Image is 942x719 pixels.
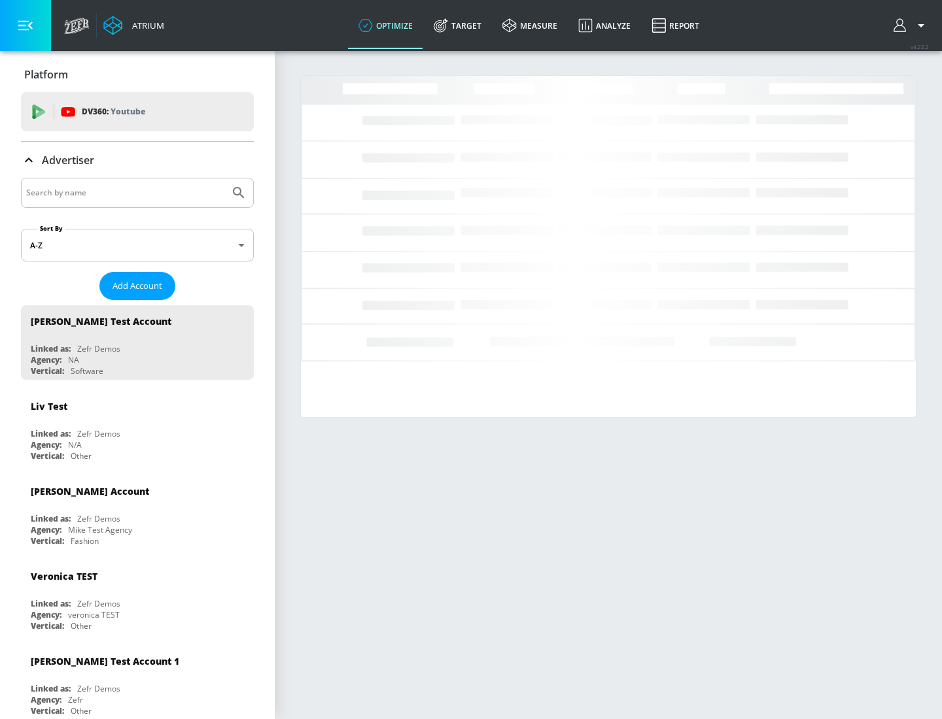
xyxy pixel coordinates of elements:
[21,390,254,465] div: Liv TestLinked as:Zefr DemosAgency:N/AVertical:Other
[31,620,64,631] div: Vertical:
[31,428,71,439] div: Linked as:
[21,560,254,635] div: Veronica TESTLinked as:Zefr DemosAgency:veronica TESTVertical:Other
[77,683,120,694] div: Zefr Demos
[31,354,61,365] div: Agency:
[82,105,145,119] p: DV360:
[71,705,92,716] div: Other
[68,439,82,450] div: N/A
[568,2,641,49] a: Analyze
[37,224,65,233] label: Sort By
[31,485,149,497] div: [PERSON_NAME] Account
[31,683,71,694] div: Linked as:
[77,513,120,524] div: Zefr Demos
[31,513,71,524] div: Linked as:
[31,315,171,327] div: [PERSON_NAME] Test Account
[68,609,120,620] div: veronica TEST
[99,272,175,300] button: Add Account
[21,142,254,178] div: Advertiser
[31,535,64,546] div: Vertical:
[31,598,71,609] div: Linked as:
[103,16,164,35] a: Atrium
[21,475,254,550] div: [PERSON_NAME] AccountLinked as:Zefr DemosAgency:Mike Test AgencyVertical:Fashion
[31,450,64,461] div: Vertical:
[77,343,120,354] div: Zefr Demos
[348,2,423,49] a: optimize
[21,305,254,380] div: [PERSON_NAME] Test AccountLinked as:Zefr DemosAgency:NAVertical:Software
[31,439,61,450] div: Agency:
[31,400,67,412] div: Liv Test
[31,705,64,716] div: Vertical:
[42,153,94,167] p: Advertiser
[71,620,92,631] div: Other
[127,20,164,31] div: Atrium
[31,655,179,667] div: [PERSON_NAME] Test Account 1
[111,105,145,118] p: Youtube
[492,2,568,49] a: measure
[31,365,64,376] div: Vertical:
[31,609,61,620] div: Agency:
[21,92,254,131] div: DV360: Youtube
[71,535,99,546] div: Fashion
[71,450,92,461] div: Other
[21,229,254,261] div: A-Z
[423,2,492,49] a: Target
[113,278,162,293] span: Add Account
[68,354,79,365] div: NA
[641,2,710,49] a: Report
[31,343,71,354] div: Linked as:
[68,524,132,535] div: Mike Test Agency
[24,67,68,82] p: Platform
[911,43,929,50] span: v 4.22.2
[71,365,103,376] div: Software
[77,598,120,609] div: Zefr Demos
[26,184,224,201] input: Search by name
[31,694,61,705] div: Agency:
[68,694,83,705] div: Zefr
[31,570,97,582] div: Veronica TEST
[77,428,120,439] div: Zefr Demos
[31,524,61,535] div: Agency:
[21,56,254,93] div: Platform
